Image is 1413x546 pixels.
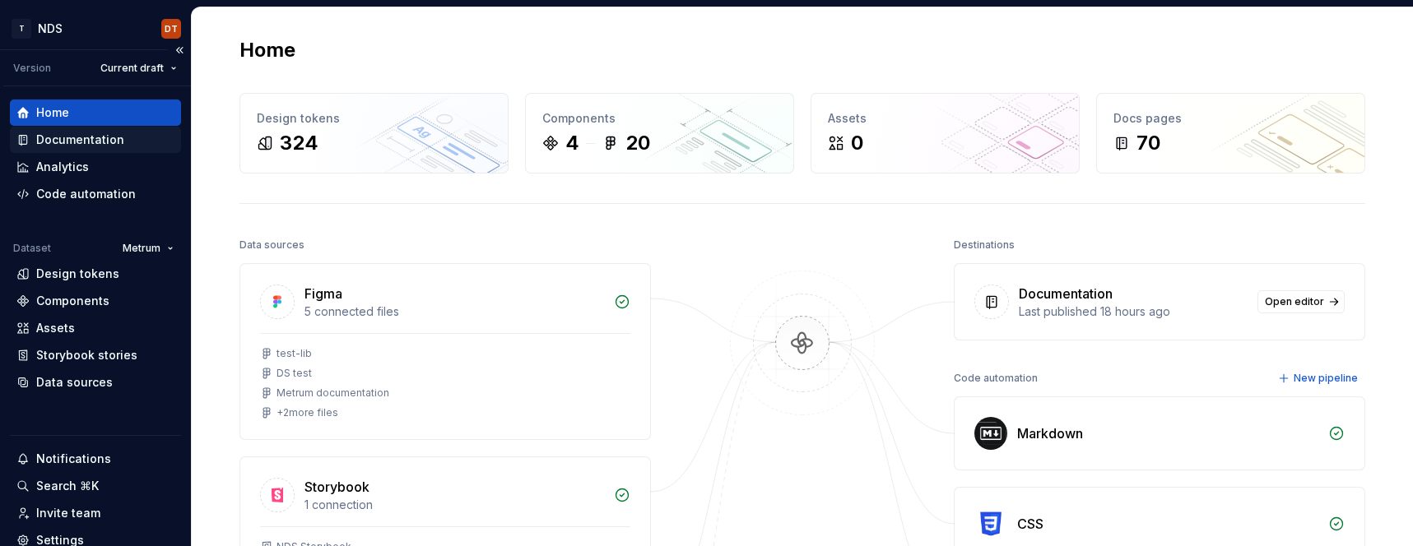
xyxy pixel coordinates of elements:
[625,130,650,156] div: 20
[3,11,188,46] button: TNDSDT
[828,110,1062,127] div: Assets
[13,62,51,75] div: Version
[851,130,863,156] div: 0
[36,347,137,363] div: Storybook stories
[10,127,181,153] a: Documentation
[36,132,124,148] div: Documentation
[10,446,181,472] button: Notifications
[10,315,181,341] a: Assets
[165,22,178,35] div: DT
[304,497,604,513] div: 1 connection
[239,263,651,440] a: Figma5 connected filestest-libDS testMetrum documentation+2more files
[36,186,136,202] div: Code automation
[1017,514,1043,534] div: CSS
[1294,372,1358,385] span: New pipeline
[12,19,31,39] div: T
[304,303,604,320] div: 5 connected files
[10,99,181,126] a: Home
[304,284,342,303] div: Figma
[10,342,181,368] a: Storybook stories
[954,234,1015,257] div: Destinations
[100,62,164,75] span: Current draft
[10,181,181,207] a: Code automation
[36,159,89,175] div: Analytics
[13,242,51,255] div: Dataset
[565,130,579,156] div: 4
[10,473,181,499] button: Search ⌘K
[36,293,109,309] div: Components
[10,500,181,526] a: Invite team
[10,154,181,180] a: Analytics
[1273,367,1365,390] button: New pipeline
[304,477,370,497] div: Storybook
[1265,295,1324,308] span: Open editor
[123,242,160,255] span: Metrum
[1019,284,1113,303] div: Documentation
[1257,290,1345,313] a: Open editor
[36,320,75,336] div: Assets
[36,374,113,391] div: Data sources
[93,57,184,80] button: Current draft
[36,478,99,494] div: Search ⌘K
[168,39,191,62] button: Collapse sidebar
[38,21,63,37] div: NDS
[239,234,304,257] div: Data sources
[280,130,318,156] div: 324
[525,93,794,174] a: Components420
[277,386,389,400] div: Metrum documentation
[954,367,1038,390] div: Code automation
[811,93,1080,174] a: Assets0
[239,93,509,174] a: Design tokens324
[10,369,181,396] a: Data sources
[1136,130,1160,156] div: 70
[1096,93,1365,174] a: Docs pages70
[10,261,181,287] a: Design tokens
[36,451,111,467] div: Notifications
[542,110,777,127] div: Components
[277,406,338,419] div: + 2 more files
[36,505,100,521] div: Invite team
[115,237,181,260] button: Metrum
[277,347,312,360] div: test-lib
[1019,303,1248,320] div: Last published 18 hours ago
[1113,110,1348,127] div: Docs pages
[239,37,295,63] h2: Home
[10,288,181,314] a: Components
[257,110,491,127] div: Design tokens
[1017,423,1083,443] div: Markdown
[36,266,119,282] div: Design tokens
[277,367,312,380] div: DS test
[36,104,69,121] div: Home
